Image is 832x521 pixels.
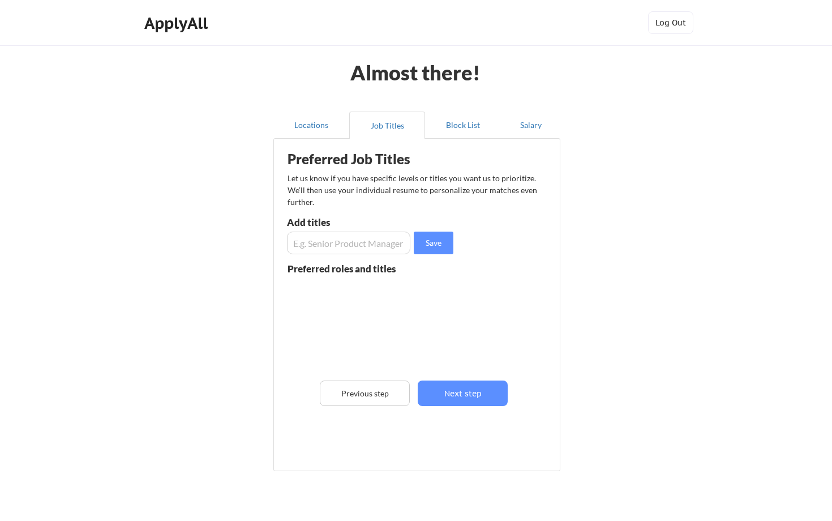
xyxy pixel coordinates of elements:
button: Block List [425,112,501,139]
button: Locations [273,112,349,139]
button: Log Out [648,11,693,34]
div: Preferred Job Titles [288,152,430,166]
button: Salary [501,112,560,139]
div: Let us know if you have specific levels or titles you want us to prioritize. We’ll then use your ... [288,172,538,208]
div: Preferred roles and titles [288,264,410,274]
input: E.g. Senior Product Manager [287,232,410,254]
button: Save [414,232,453,254]
button: Next step [418,381,508,406]
div: Add titles [287,217,408,227]
div: Almost there! [337,62,495,83]
div: ApplyAll [144,14,211,33]
button: Job Titles [349,112,425,139]
button: Previous step [320,381,410,406]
